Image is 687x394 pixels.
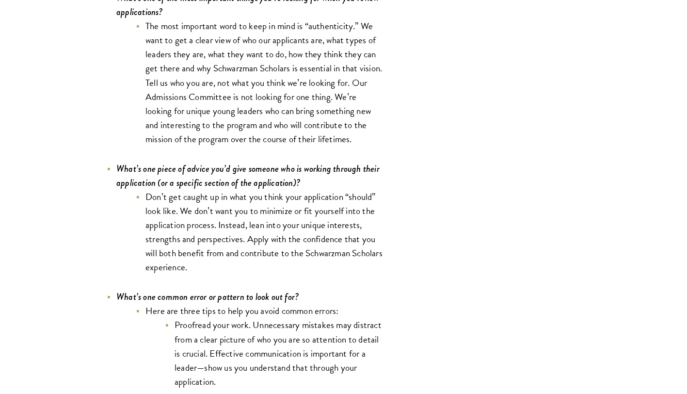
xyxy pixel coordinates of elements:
[116,290,299,303] i: What’s one common error or pattern to look out for?
[116,162,380,189] i: What’s one piece of advice you’d give someone who is working through their application (or a spec...
[136,19,383,146] li: The most important word to keep in mind is “authenticity.” We want to get a clear view of who our...
[165,318,383,388] li: Proofread your work. Unnecessary mistakes may distract from a clear picture of who you are so att...
[136,190,383,274] li: Don’t get caught up in what you think your application “should” look like. We don’t want you to m...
